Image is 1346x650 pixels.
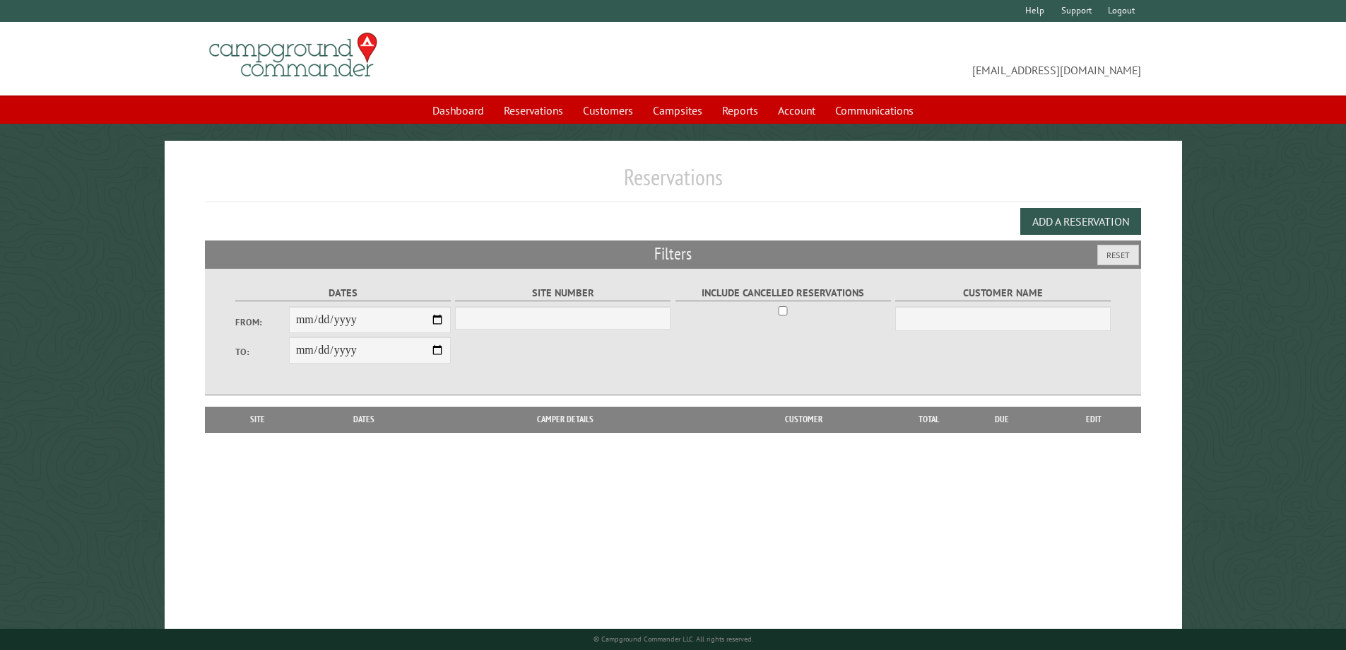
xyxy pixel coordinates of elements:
[769,97,824,124] a: Account
[827,97,922,124] a: Communications
[235,345,289,359] label: To:
[594,634,753,644] small: © Campground Commander LLC. All rights reserved.
[304,407,425,432] th: Dates
[574,97,642,124] a: Customers
[205,240,1142,267] h2: Filters
[212,407,304,432] th: Site
[895,285,1111,301] label: Customer Name
[205,163,1142,202] h1: Reservations
[1020,208,1141,235] button: Add a Reservation
[205,28,382,83] img: Campground Commander
[714,97,767,124] a: Reports
[424,97,492,124] a: Dashboard
[644,97,711,124] a: Campsites
[235,315,289,329] label: From:
[957,407,1046,432] th: Due
[1046,407,1142,432] th: Edit
[706,407,901,432] th: Customer
[675,285,891,301] label: Include Cancelled Reservations
[901,407,957,432] th: Total
[235,285,451,301] label: Dates
[1097,245,1139,265] button: Reset
[673,39,1142,79] span: [EMAIL_ADDRESS][DOMAIN_NAME]
[425,407,706,432] th: Camper Details
[495,97,572,124] a: Reservations
[455,285,671,301] label: Site Number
